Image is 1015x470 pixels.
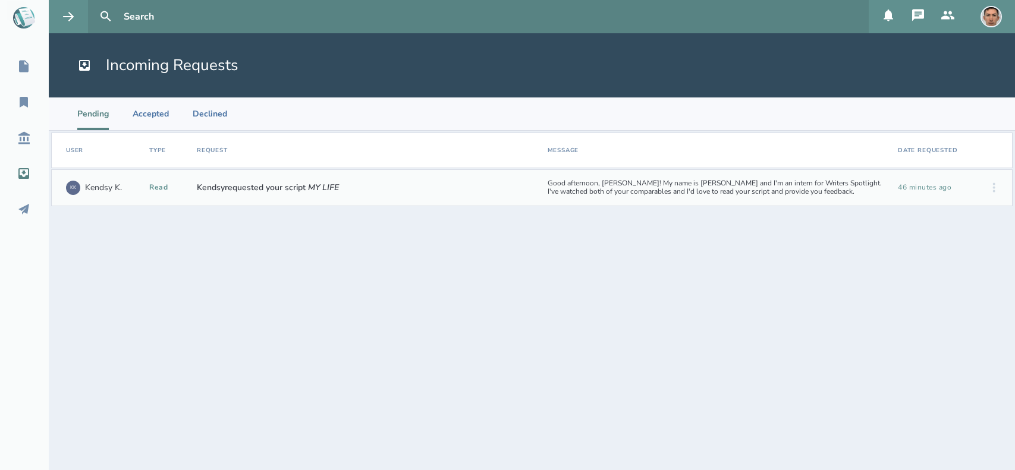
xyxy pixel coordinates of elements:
span: Kendsy requested your script [197,183,339,193]
li: Declined [193,97,227,130]
div: Type [149,146,166,154]
div: read [149,184,187,192]
h1: Incoming Requests [77,55,238,76]
div: Thursday, September 11, 2025 at 8:07:40 PM [898,184,972,192]
li: Accepted [133,97,169,130]
div: Good afternoon, [PERSON_NAME]! My name is [PERSON_NAME] and I'm an intern for Writers Spotlight. ... [543,175,894,201]
em: MY LIFE [308,182,339,193]
a: KKKendsy K. [66,175,122,201]
img: user_1756948650-crop.jpg [981,6,1002,27]
div: Message [548,146,579,154]
div: User [66,146,83,154]
div: KK [66,181,80,195]
div: Date Requested [898,146,958,154]
div: Request [197,146,228,154]
div: Kendsy K. [85,183,122,193]
li: Pending [77,97,109,130]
